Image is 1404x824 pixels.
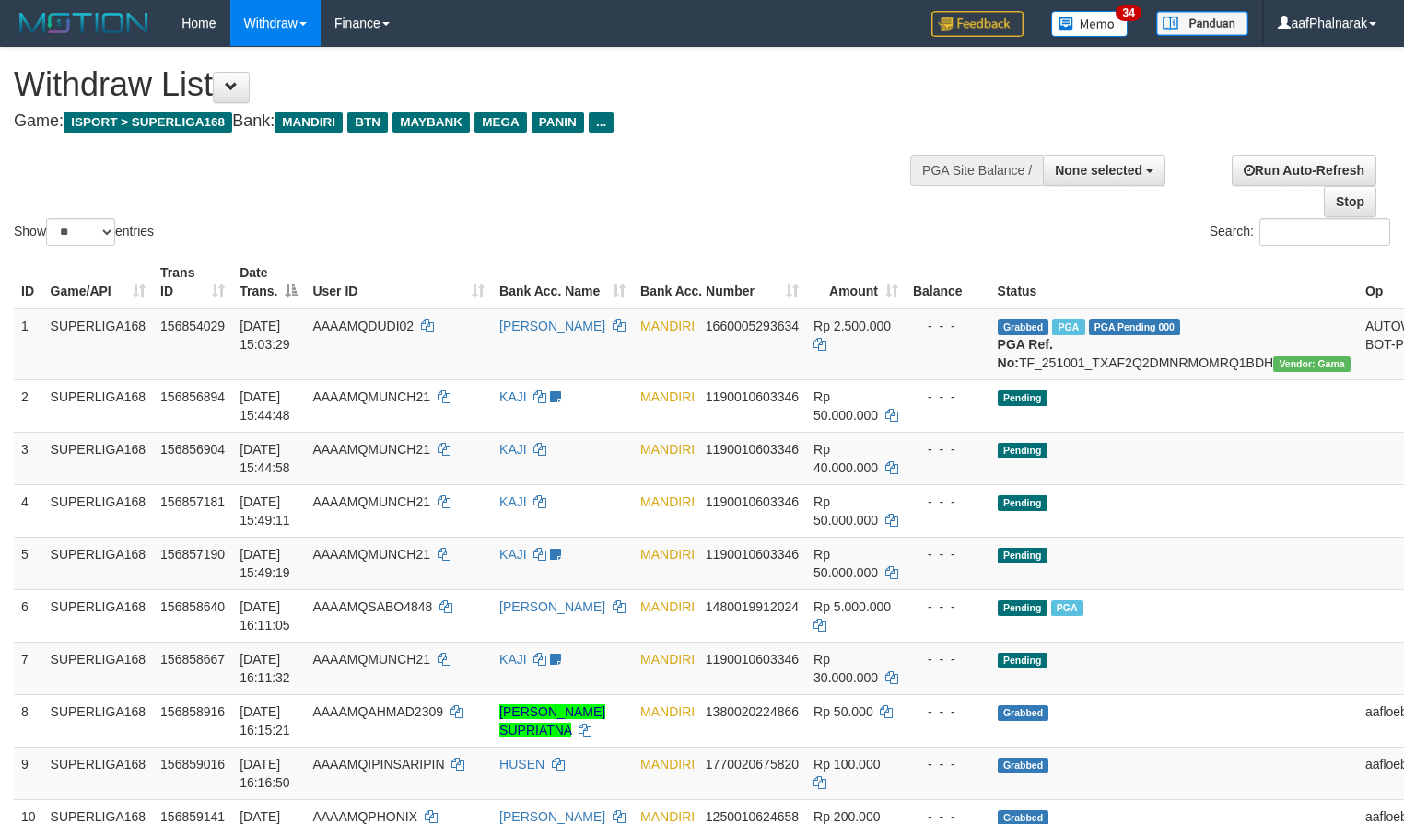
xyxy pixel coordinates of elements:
[240,704,290,737] span: [DATE] 16:15:21
[14,379,43,432] td: 2
[312,389,430,404] span: AAAAMQMUNCH21
[640,319,695,333] span: MANDIRI
[43,694,154,747] td: SUPERLIGA168
[43,484,154,537] td: SUPERLIGA168
[532,112,584,133] span: PANIN
[240,442,290,475] span: [DATE] 15:44:58
[913,755,983,773] div: - - -
[240,494,290,528] span: [DATE] 15:49:11
[232,256,305,308] th: Date Trans.: activate to sort column descending
[240,547,290,580] span: [DATE] 15:49:19
[706,494,799,509] span: Copy 1190010603346 to clipboard
[14,256,43,308] th: ID
[990,308,1358,380] td: TF_251001_TXAF2Q2DMNRMOMRQ1BDH
[14,9,154,37] img: MOTION_logo.png
[1210,218,1390,246] label: Search:
[706,704,799,719] span: Copy 1380020224866 to clipboard
[312,704,443,719] span: AAAAMQAHMAD2309
[813,494,878,528] span: Rp 50.000.000
[499,704,605,737] a: [PERSON_NAME] SUPRIATNA
[499,599,605,614] a: [PERSON_NAME]
[160,547,225,562] span: 156857190
[1043,155,1165,186] button: None selected
[633,256,806,308] th: Bank Acc. Number: activate to sort column ascending
[706,757,799,772] span: Copy 1770020675820 to clipboard
[998,443,1047,458] span: Pending
[43,308,154,380] td: SUPERLIGA168
[160,809,225,824] span: 156859141
[14,432,43,484] td: 3
[43,642,154,694] td: SUPERLIGA168
[43,256,154,308] th: Game/API: activate to sort column ascending
[640,389,695,404] span: MANDIRI
[499,547,527,562] a: KAJI
[913,317,983,335] div: - - -
[813,547,878,580] span: Rp 50.000.000
[998,337,1053,370] b: PGA Ref. No:
[43,379,154,432] td: SUPERLIGA168
[813,389,878,423] span: Rp 50.000.000
[499,442,527,457] a: KAJI
[312,442,430,457] span: AAAAMQMUNCH21
[474,112,527,133] span: MEGA
[392,112,470,133] span: MAYBANK
[1089,319,1181,335] span: PGA Pending
[312,494,430,509] span: AAAAMQMUNCH21
[160,389,225,404] span: 156856894
[640,757,695,772] span: MANDIRI
[813,319,891,333] span: Rp 2.500.000
[640,442,695,457] span: MANDIRI
[998,600,1047,616] span: Pending
[998,495,1047,511] span: Pending
[913,650,983,668] div: - - -
[499,389,527,404] a: KAJI
[640,547,695,562] span: MANDIRI
[160,704,225,719] span: 156858916
[913,702,983,721] div: - - -
[312,809,417,824] span: AAAAMQPHONIX
[806,256,906,308] th: Amount: activate to sort column ascending
[240,652,290,685] span: [DATE] 16:11:32
[706,652,799,667] span: Copy 1190010603346 to clipboard
[813,652,878,685] span: Rp 30.000.000
[1273,356,1351,372] span: Vendor URL: https://trx31.1velocity.biz
[813,757,880,772] span: Rp 100.000
[813,809,880,824] span: Rp 200.000
[240,599,290,633] span: [DATE] 16:11:05
[499,319,605,333] a: [PERSON_NAME]
[910,155,1043,186] div: PGA Site Balance /
[813,442,878,475] span: Rp 40.000.000
[312,757,444,772] span: AAAAMQIPINSARIPIN
[913,598,983,616] div: - - -
[312,547,430,562] span: AAAAMQMUNCH21
[913,493,983,511] div: - - -
[14,747,43,799] td: 9
[990,256,1358,308] th: Status
[706,547,799,562] span: Copy 1190010603346 to clipboard
[913,545,983,563] div: - - -
[589,112,614,133] span: ...
[160,442,225,457] span: 156856904
[240,319,290,352] span: [DATE] 15:03:29
[347,112,388,133] span: BTN
[1052,319,1084,335] span: Marked by aafsoycanthlai
[913,388,983,406] div: - - -
[499,652,527,667] a: KAJI
[706,599,799,614] span: Copy 1480019912024 to clipboard
[499,809,605,824] a: [PERSON_NAME]
[305,256,492,308] th: User ID: activate to sort column ascending
[14,537,43,589] td: 5
[312,599,432,614] span: AAAAMQSABO4848
[492,256,633,308] th: Bank Acc. Name: activate to sort column ascending
[14,112,918,131] h4: Game: Bank:
[14,308,43,380] td: 1
[160,599,225,614] span: 156858640
[1324,186,1376,217] a: Stop
[14,218,154,246] label: Show entries
[998,319,1049,335] span: Grabbed
[706,442,799,457] span: Copy 1190010603346 to clipboard
[153,256,232,308] th: Trans ID: activate to sort column ascending
[813,704,873,719] span: Rp 50.000
[640,652,695,667] span: MANDIRI
[160,757,225,772] span: 156859016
